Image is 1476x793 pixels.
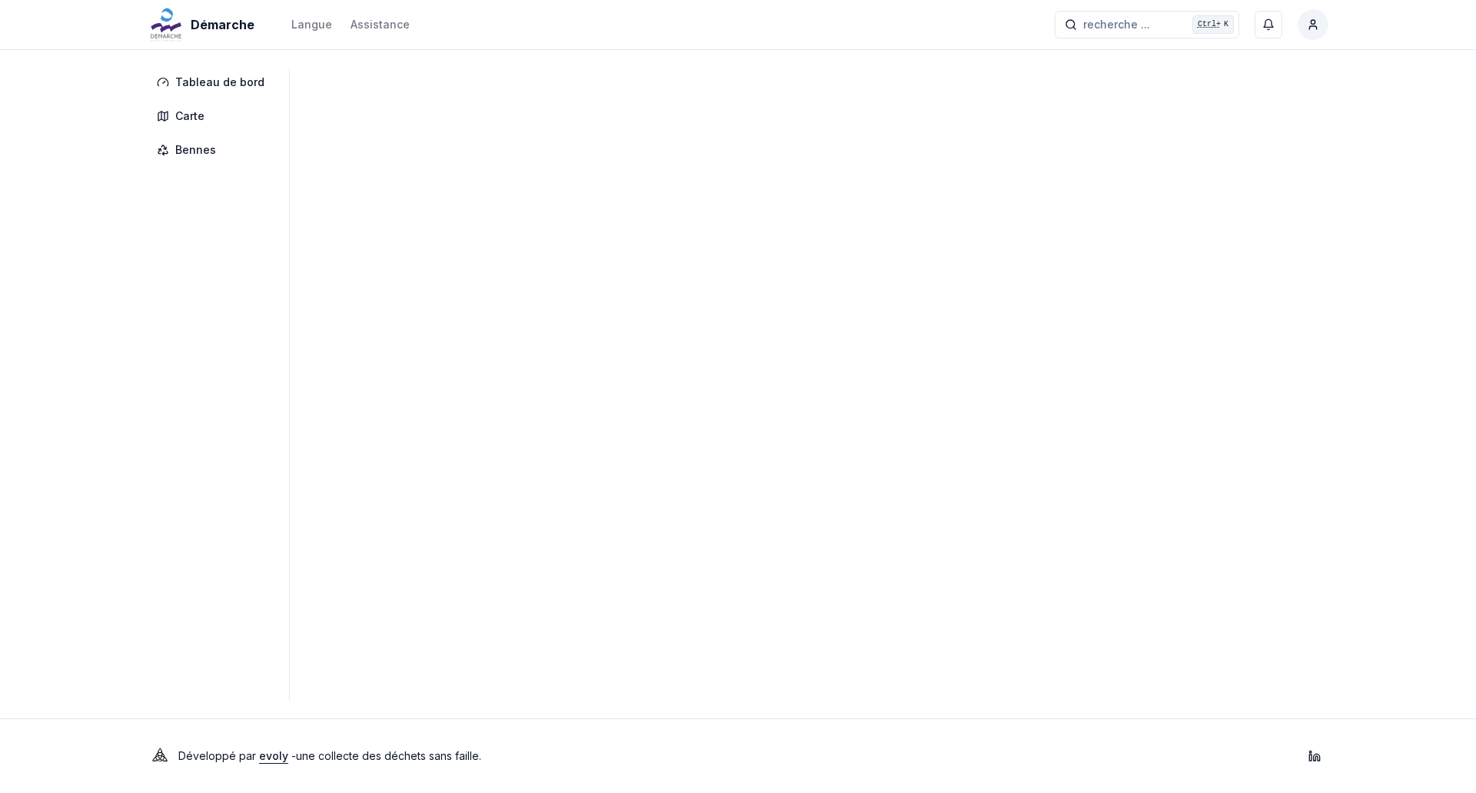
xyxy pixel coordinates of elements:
a: evoly [259,749,288,762]
button: Langue [291,15,332,34]
span: Bennes [175,142,216,158]
span: Carte [175,108,204,124]
div: Langue [291,17,332,32]
a: Carte [148,102,280,130]
span: Démarche [191,15,254,34]
p: Développé par - une collecte des déchets sans faille . [178,745,481,767]
a: Démarche [148,15,261,34]
a: Bennes [148,136,280,164]
img: Démarche Logo [148,6,184,43]
span: Tableau de bord [175,75,264,90]
span: recherche ... [1083,17,1150,32]
img: Evoly Logo [148,744,172,768]
a: Assistance [351,15,410,34]
button: recherche ...Ctrl+K [1055,11,1239,38]
a: Tableau de bord [148,68,280,96]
